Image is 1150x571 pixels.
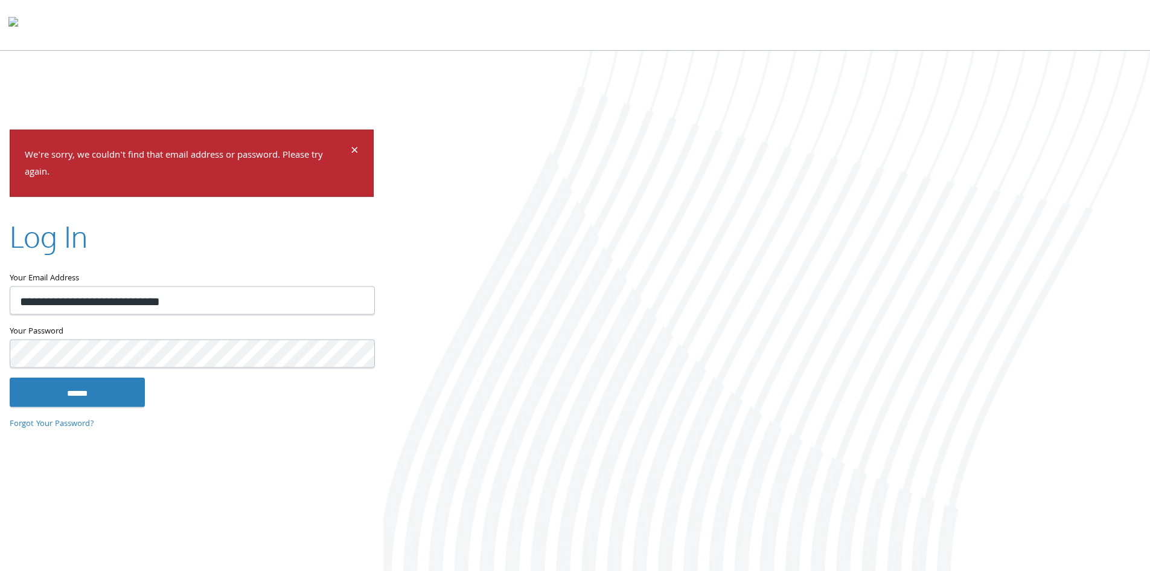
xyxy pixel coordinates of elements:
p: We're sorry, we couldn't find that email address or password. Please try again. [25,147,349,182]
img: todyl-logo-dark.svg [8,13,18,37]
a: Forgot Your Password? [10,417,94,430]
label: Your Password [10,324,374,340]
button: Dismiss alert [351,144,359,159]
h2: Log In [10,216,88,257]
span: × [351,140,359,163]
